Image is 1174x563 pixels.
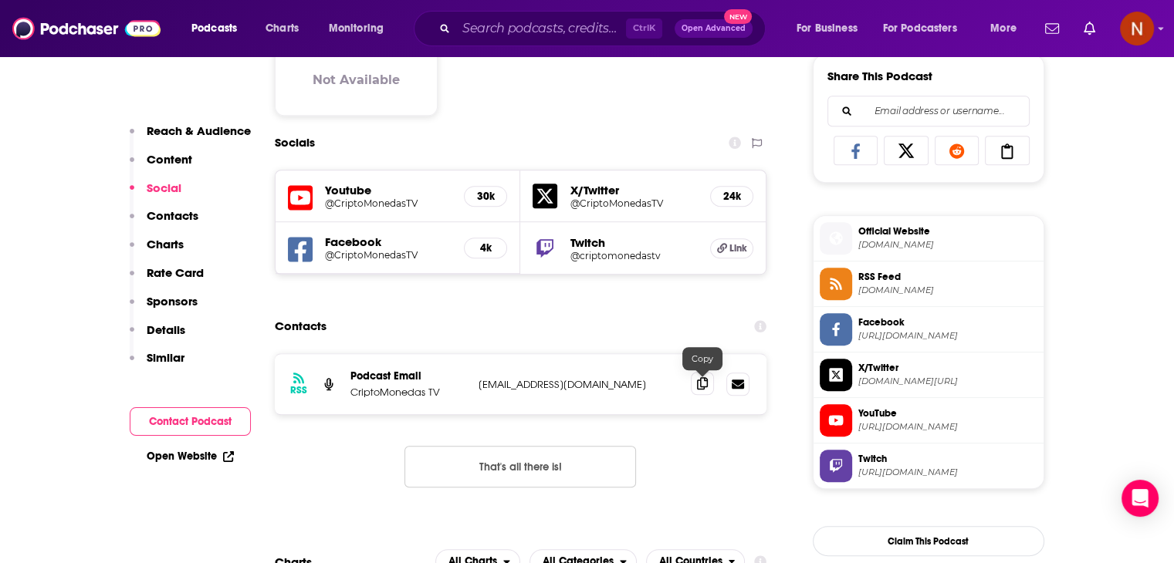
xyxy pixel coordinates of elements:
h5: 4k [477,241,494,255]
span: https://www.facebook.com/CriptoMonedasTV [858,330,1037,342]
span: New [724,9,752,24]
p: Contacts [147,208,198,223]
p: Rate Card [147,265,204,280]
div: Copy [682,347,722,370]
input: Search podcasts, credits, & more... [456,16,626,41]
a: Link [710,238,753,258]
a: @CriptoMonedasTV [570,197,698,209]
span: twitter.com/CriptoMonedasTV [858,376,1037,387]
button: Show profile menu [1120,12,1154,46]
button: Charts [130,237,184,265]
span: Logged in as AdelNBM [1120,12,1154,46]
button: Nothing here. [404,446,636,487]
button: Reach & Audience [130,123,251,152]
span: Open Advanced [682,25,746,32]
a: Show notifications dropdown [1078,15,1101,42]
span: For Business [797,18,858,39]
p: Sponsors [147,294,198,308]
a: Open Website [147,450,234,463]
span: anchor.fm [858,285,1037,296]
h5: 30k [477,190,494,203]
p: Reach & Audience [147,123,251,138]
span: More [990,18,1017,39]
span: Podcasts [191,18,237,39]
button: Social [130,180,181,209]
button: Sponsors [130,294,198,322]
h3: Share This Podcast [827,69,932,83]
p: Details [147,322,185,337]
div: Search podcasts, credits, & more... [428,11,780,46]
h5: Twitch [570,235,698,250]
p: Podcast Email [350,369,466,383]
button: Rate Card [130,265,204,294]
button: Similar [130,350,184,379]
span: Official Website [858,224,1037,238]
h5: 24k [723,190,740,203]
a: X/Twitter[DOMAIN_NAME][URL] [820,359,1037,391]
span: Facebook [858,315,1037,329]
span: https://www.twitch.tv/criptomonedastv [858,467,1037,478]
h2: Socials [275,128,315,157]
button: open menu [873,16,979,41]
h3: Not Available [313,72,400,87]
span: X/Twitter [858,361,1037,375]
button: Open AdvancedNew [675,19,753,38]
p: Similar [147,350,184,365]
a: Official Website[DOMAIN_NAME] [820,222,1037,255]
button: open menu [979,16,1036,41]
a: Copy Link [985,136,1030,165]
a: @CriptoMonedasTV [325,197,452,209]
h2: Contacts [275,312,326,341]
div: Open Intercom Messenger [1122,480,1159,517]
h5: Youtube [325,183,452,197]
div: Search followers [827,96,1030,126]
a: Facebook[URL][DOMAIN_NAME] [820,313,1037,346]
button: Contact Podcast [130,407,251,436]
p: Content [147,152,192,167]
span: https://www.youtube.com/@CriptoMonedasTV [858,421,1037,433]
button: open menu [786,16,877,41]
a: @CriptoMonedasTV [325,249,452,261]
a: Twitch[URL][DOMAIN_NAME] [820,450,1037,482]
button: Content [130,152,192,180]
a: Show notifications dropdown [1039,15,1065,42]
h5: X/Twitter [570,183,698,197]
button: open menu [181,16,257,41]
span: Link [729,242,747,255]
button: Claim This Podcast [813,526,1044,556]
button: Contacts [130,208,198,237]
p: Charts [147,237,184,251]
h3: RSS [290,384,307,396]
span: For Podcasters [883,18,957,39]
span: YouTube [858,406,1037,420]
span: Monitoring [329,18,384,39]
input: Email address or username... [841,96,1017,126]
p: CriptoMonedas TV [350,386,466,399]
button: open menu [318,16,404,41]
a: @criptomonedastv [570,250,698,261]
button: Details [130,322,185,351]
span: Ctrl K [626,19,662,39]
a: RSS Feed[DOMAIN_NAME] [820,268,1037,300]
img: User Profile [1120,12,1154,46]
span: Charts [266,18,299,39]
img: Podchaser - Follow, Share and Rate Podcasts [12,14,161,43]
p: [EMAIL_ADDRESS][DOMAIN_NAME] [479,378,679,391]
a: Charts [255,16,308,41]
a: Share on X/Twitter [884,136,929,165]
a: YouTube[URL][DOMAIN_NAME] [820,404,1037,437]
p: Social [147,180,181,195]
span: criptomonedastv.com [858,239,1037,251]
span: RSS Feed [858,270,1037,284]
span: Twitch [858,452,1037,466]
a: Share on Facebook [834,136,878,165]
h5: Facebook [325,234,452,249]
a: Share on Reddit [935,136,979,165]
